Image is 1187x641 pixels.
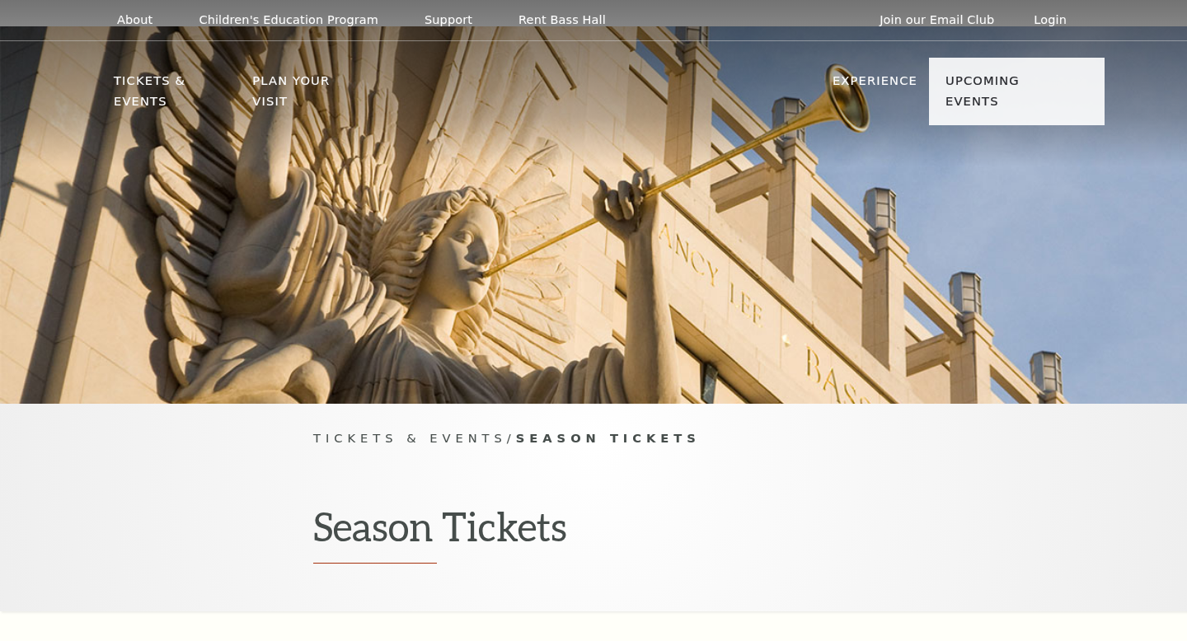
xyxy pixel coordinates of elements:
[945,71,1073,121] p: Upcoming Events
[313,428,874,449] p: /
[313,431,507,445] span: Tickets & Events
[516,431,701,445] span: Season Tickets
[252,71,368,121] p: Plan Your Visit
[114,71,242,121] p: Tickets & Events
[425,13,472,27] p: Support
[199,13,378,27] p: Children's Education Program
[313,503,874,564] h1: Season Tickets
[833,71,917,101] p: Experience
[518,13,606,27] p: Rent Bass Hall
[117,13,152,27] p: About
